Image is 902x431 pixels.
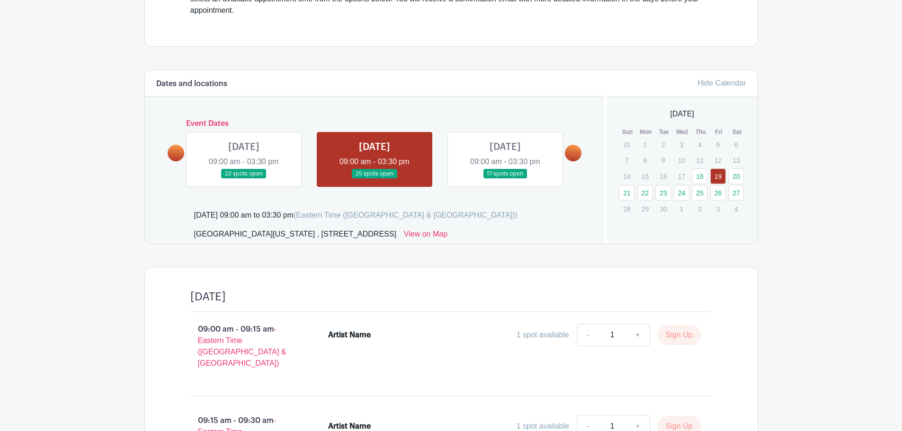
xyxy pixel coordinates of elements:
p: 7 [619,153,634,167]
p: 17 [674,169,689,184]
p: 30 [655,202,671,216]
p: 10 [674,153,689,167]
a: 25 [692,185,707,201]
a: 27 [728,185,744,201]
p: 1 [637,137,653,152]
p: 2 [655,137,671,152]
p: 2 [692,202,707,216]
h6: Event Dates [184,119,565,128]
th: Mon [637,127,655,137]
p: 9 [655,153,671,167]
a: 18 [692,168,707,184]
a: 23 [655,185,671,201]
p: 14 [619,169,634,184]
p: 3 [674,137,689,152]
span: - Eastern Time ([GEOGRAPHIC_DATA] & [GEOGRAPHIC_DATA]) [198,325,286,367]
span: [DATE] [670,108,694,120]
a: 20 [728,168,744,184]
p: 8 [637,153,653,167]
p: 09:00 am - 09:15 am [175,320,313,373]
p: 28 [619,202,634,216]
a: 24 [674,185,689,201]
a: + [626,324,650,346]
a: 21 [619,185,634,201]
a: Hide Calendar [697,79,746,87]
th: Thu [691,127,710,137]
p: 15 [637,169,653,184]
p: 4 [692,137,707,152]
th: Sat [728,127,746,137]
a: 26 [710,185,726,201]
p: 12 [710,153,726,167]
p: 6 [728,137,744,152]
a: 19 [710,168,726,184]
span: (Eastern Time ([GEOGRAPHIC_DATA] & [GEOGRAPHIC_DATA])) [294,211,518,219]
th: Tue [655,127,673,137]
div: 1 spot available [517,329,569,341]
p: 3 [710,202,726,216]
p: 13 [728,153,744,167]
p: 11 [692,153,707,167]
th: Fri [710,127,728,137]
p: 16 [655,169,671,184]
button: Sign Up [658,325,701,345]
h6: Dates and locations [156,79,227,88]
a: - [577,324,598,346]
h4: [DATE] [190,290,226,304]
p: 31 [619,137,634,152]
a: View on Map [404,229,447,244]
p: 5 [710,137,726,152]
div: Artist Name [328,329,371,341]
th: Sun [618,127,637,137]
p: 29 [637,202,653,216]
th: Wed [673,127,692,137]
div: [GEOGRAPHIC_DATA][US_STATE] , [STREET_ADDRESS] [194,229,396,244]
a: 22 [637,185,653,201]
div: [DATE] 09:00 am to 03:30 pm [194,210,518,221]
p: 1 [674,202,689,216]
p: 4 [728,202,744,216]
